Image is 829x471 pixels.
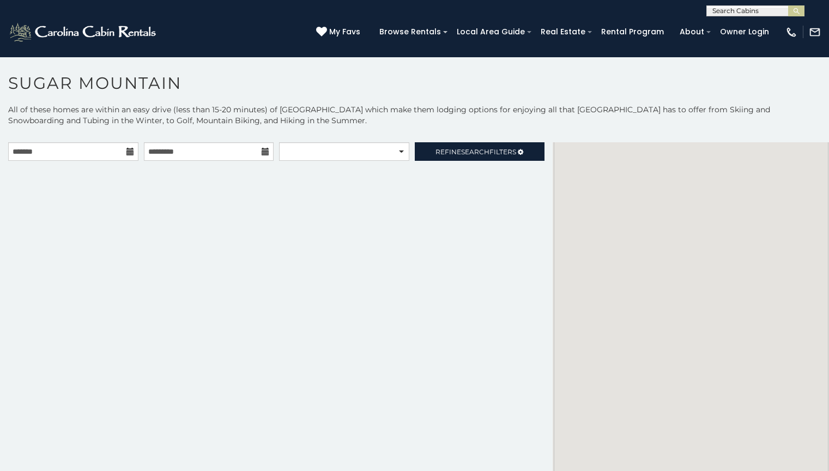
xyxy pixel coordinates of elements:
a: Owner Login [715,23,774,40]
img: mail-regular-white.png [809,26,821,38]
span: Search [461,148,489,156]
a: RefineSearchFilters [415,142,545,161]
a: Local Area Guide [451,23,530,40]
a: Real Estate [535,23,591,40]
span: My Favs [329,26,360,38]
img: phone-regular-white.png [785,26,797,38]
span: Refine Filters [435,148,516,156]
a: Rental Program [596,23,669,40]
img: White-1-2.png [8,21,159,43]
a: My Favs [316,26,363,38]
a: About [674,23,710,40]
a: Browse Rentals [374,23,446,40]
